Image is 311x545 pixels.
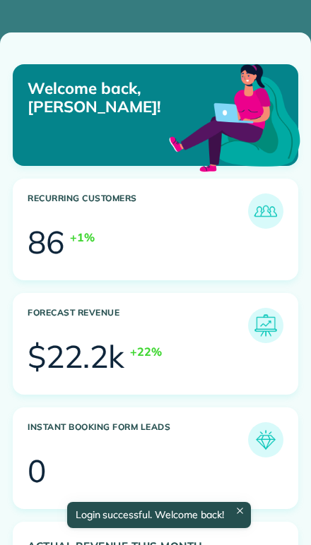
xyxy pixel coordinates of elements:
img: icon_form_leads-04211a6a04a5b2264e4ee56bc0799ec3eb69b7e499cbb523a139df1d13a81ae0.png [252,426,280,454]
h3: Forecast Revenue [28,308,248,343]
img: dashboard_welcome-42a62b7d889689a78055ac9021e634bf52bae3f8056760290aed330b23ab8690.png [166,48,303,185]
div: 86 [28,227,64,258]
h3: Recurring Customers [28,193,248,229]
img: icon_recurring_customers-cf858462ba22bcd05b5a5880d41d6543d210077de5bb9ebc9590e49fd87d84ed.png [252,197,280,225]
h3: Instant Booking Form Leads [28,422,248,457]
p: Welcome back, [PERSON_NAME]! [28,79,206,116]
div: $22.2k [28,341,124,372]
div: +1% [70,229,95,246]
div: Login successful. Welcome back! [66,502,250,528]
div: 0 [28,455,46,486]
div: +22% [130,343,162,360]
img: icon_forecast_revenue-8c13a41c7ed35a8dcfafea3cbb826a0462acb37728057bba2d056411b612bbbe.png [252,311,280,340]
